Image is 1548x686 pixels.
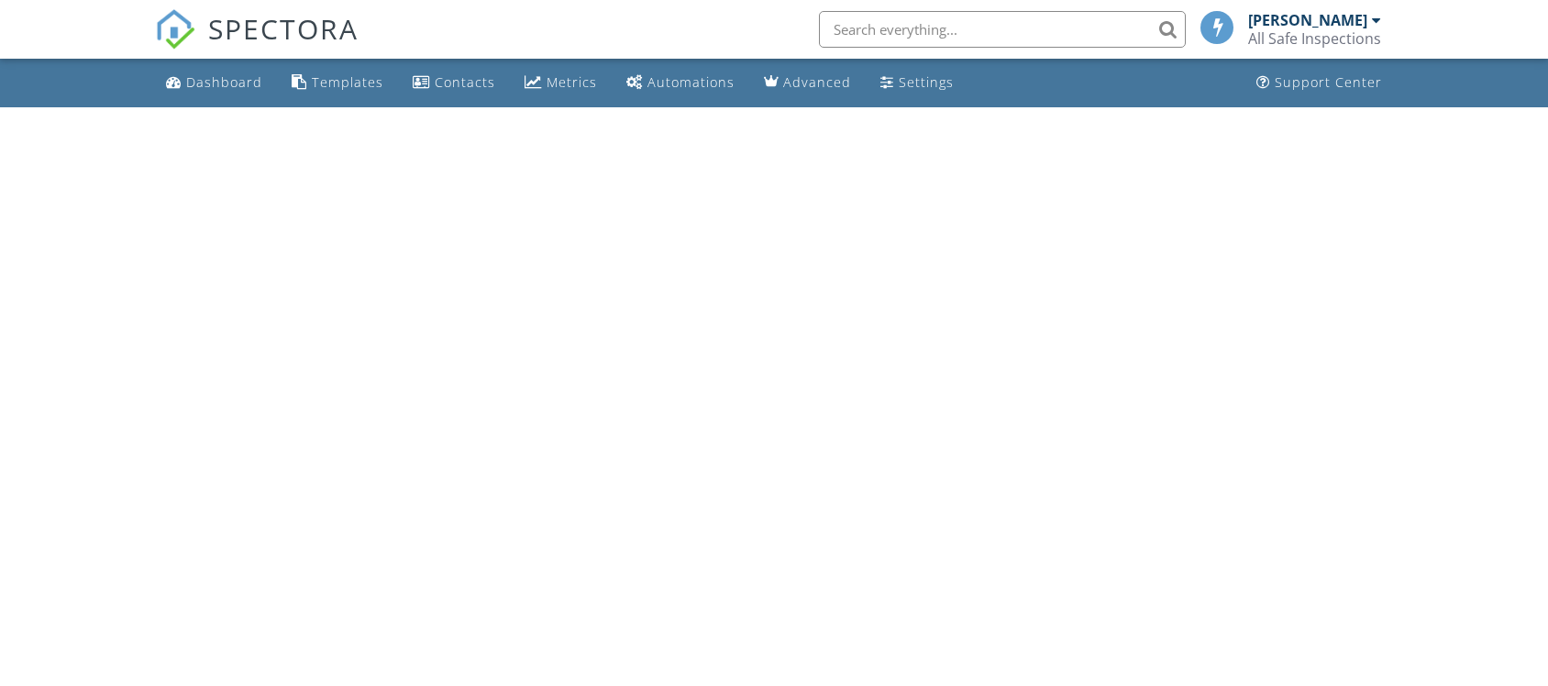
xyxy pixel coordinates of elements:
div: Support Center [1275,73,1382,91]
div: Metrics [547,73,597,91]
img: The Best Home Inspection Software - Spectora [155,9,195,50]
a: Metrics [517,66,604,100]
a: Advanced [757,66,858,100]
a: SPECTORA [155,25,359,63]
a: Support Center [1249,66,1389,100]
div: Automations [647,73,735,91]
div: Settings [899,73,954,91]
div: Contacts [435,73,495,91]
a: Dashboard [159,66,270,100]
input: Search everything... [819,11,1186,48]
a: Settings [873,66,961,100]
a: Contacts [405,66,503,100]
div: Templates [312,73,383,91]
div: Dashboard [186,73,262,91]
div: Advanced [783,73,851,91]
a: Templates [284,66,391,100]
a: Automations (Basic) [619,66,742,100]
div: [PERSON_NAME] [1248,11,1367,29]
div: All Safe Inspections [1248,29,1381,48]
span: SPECTORA [208,9,359,48]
